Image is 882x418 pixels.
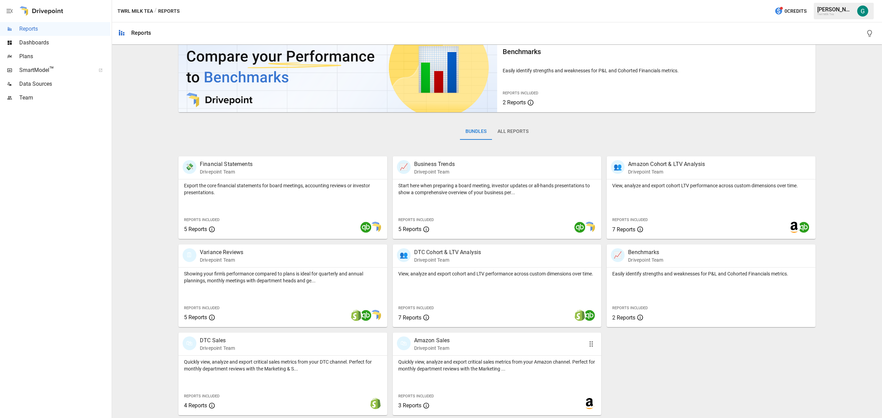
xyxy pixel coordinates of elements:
img: smart model [370,310,381,321]
img: quickbooks [360,222,371,233]
span: Team [19,94,110,102]
img: video thumbnail [178,23,497,112]
img: smart model [584,222,595,233]
button: 0Credits [772,5,809,18]
button: Twrl Milk Tea [117,7,153,15]
p: Drivepoint Team [414,168,455,175]
p: Quickly view, analyze and export critical sales metrics from your Amazon channel. Perfect for mon... [398,358,596,372]
p: Export the core financial statements for board meetings, accounting reviews or investor presentat... [184,182,382,196]
span: Reports Included [184,218,219,222]
p: Drivepoint Team [628,168,705,175]
span: Reports Included [612,306,648,310]
span: Reports [19,25,110,33]
img: smart model [370,222,381,233]
img: quickbooks [798,222,809,233]
span: 5 Reports [184,226,207,232]
span: 5 Reports [184,314,207,321]
p: Easily identify strengths and weaknesses for P&L and Cohorted Financials metrics. [503,67,810,74]
span: 5 Reports [398,226,421,232]
p: Showing your firm's performance compared to plans is ideal for quarterly and annual plannings, mo... [184,270,382,284]
div: 📈 [611,248,625,262]
p: View, analyze and export cohort LTV performance across custom dimensions over time. [612,182,810,189]
img: shopify [370,398,381,409]
img: shopify [574,310,585,321]
span: Plans [19,52,110,61]
p: Drivepoint Team [200,257,243,263]
span: Dashboards [19,39,110,47]
span: Reports Included [184,394,219,398]
p: Easily identify strengths and weaknesses for P&L and Cohorted Financials metrics. [612,270,810,277]
img: quickbooks [584,310,595,321]
button: All Reports [492,123,534,140]
span: 0 Credits [784,7,807,15]
span: 4 Reports [184,402,207,409]
img: amazon [789,222,800,233]
p: DTC Cohort & LTV Analysis [414,248,481,257]
div: / [154,7,157,15]
p: Drivepoint Team [628,257,663,263]
p: View, analyze and export cohort and LTV performance across custom dimensions over time. [398,270,596,277]
button: Bundles [460,123,492,140]
p: Benchmarks [628,248,663,257]
p: Drivepoint Team [200,168,253,175]
p: Quickly view, analyze and export critical sales metrics from your DTC channel. Perfect for monthl... [184,358,382,372]
span: 7 Reports [398,314,421,321]
img: shopify [351,310,362,321]
div: Twrl Milk Tea [817,13,853,16]
img: quickbooks [360,310,371,321]
span: SmartModel [19,66,91,74]
p: DTC Sales [200,336,235,345]
span: Reports Included [398,306,434,310]
span: 2 Reports [612,314,635,321]
p: Drivepoint Team [414,257,481,263]
div: 👥 [397,248,411,262]
p: Amazon Cohort & LTV Analysis [628,160,705,168]
div: 🛍 [397,336,411,350]
div: 📈 [397,160,411,174]
span: ™ [49,65,54,74]
p: Business Trends [414,160,455,168]
div: [PERSON_NAME] [817,6,853,13]
p: Start here when preparing a board meeting, investor updates or all-hands presentations to show a ... [398,182,596,196]
span: 7 Reports [612,226,635,233]
span: Data Sources [19,80,110,88]
div: 🗓 [183,248,196,262]
p: Drivepoint Team [200,345,235,352]
img: amazon [584,398,595,409]
p: Variance Reviews [200,248,243,257]
span: Reports Included [503,91,538,95]
img: quickbooks [574,222,585,233]
div: 🛍 [183,336,196,350]
p: Amazon Sales [414,336,450,345]
div: 💸 [183,160,196,174]
span: 2 Reports [503,99,526,106]
p: Financial Statements [200,160,253,168]
span: Reports Included [612,218,648,222]
span: Reports Included [398,394,434,398]
span: Reports Included [184,306,219,310]
span: 3 Reports [398,402,421,409]
div: 👥 [611,160,625,174]
img: Gordon Hagedorn [857,6,868,17]
span: Reports Included [398,218,434,222]
h6: Benchmarks [503,46,810,57]
div: Reports [131,30,151,36]
p: Drivepoint Team [414,345,450,352]
button: Gordon Hagedorn [853,1,872,21]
